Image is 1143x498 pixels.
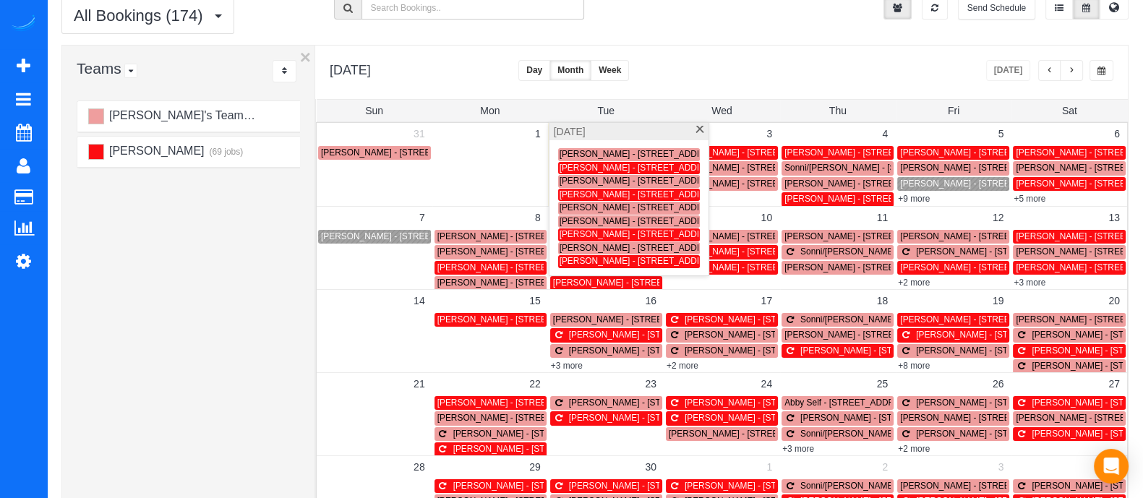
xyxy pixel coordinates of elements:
div: Open Intercom Messenger [1094,449,1129,484]
a: 17 [753,290,779,312]
span: [PERSON_NAME] - [STREET_ADDRESS] [900,179,1063,189]
span: [PERSON_NAME] - [STREET_ADDRESS][PERSON_NAME] [685,314,919,325]
span: [PERSON_NAME] - [STREET_ADDRESS][PERSON_NAME] [437,314,672,325]
span: [PERSON_NAME] - [STREET_ADDRESS][PERSON_NAME] [453,481,688,491]
a: 16 [638,290,664,312]
button: Month [549,60,591,81]
span: Sonni/[PERSON_NAME] - [STREET_ADDRESS] [800,481,988,491]
a: 19 [985,290,1011,312]
a: 1 [759,456,779,478]
span: [DATE] [554,124,586,139]
span: [PERSON_NAME] - [STREET_ADDRESS] [560,202,723,212]
span: Sonni/[PERSON_NAME] - [STREET_ADDRESS] [800,246,988,257]
a: 12 [985,207,1011,228]
span: [PERSON_NAME] - [STREET_ADDRESS] [900,231,1063,241]
a: 25 [870,373,896,395]
a: 27 [1101,373,1127,395]
a: +9 more [898,194,930,204]
span: [PERSON_NAME] - [STREET_ADDRESS] [800,345,964,356]
a: +3 more [1014,278,1045,288]
h2: [DATE] [330,60,371,78]
a: +2 more [667,361,698,371]
span: [PERSON_NAME] - [STREET_ADDRESS] [669,246,832,257]
button: Week [591,60,629,81]
span: [PERSON_NAME] - [STREET_ADDRESS][PERSON_NAME][PERSON_NAME] [669,429,974,439]
span: [PERSON_NAME] - [STREET_ADDRESS][PERSON_NAME][PERSON_NAME] [784,179,1090,189]
span: Wed [711,105,732,116]
a: 20 [1101,290,1127,312]
button: [DATE] [986,60,1031,81]
span: Sonni/[PERSON_NAME] - [STREET_ADDRESS] [800,429,988,439]
span: Teams [77,60,121,77]
a: 18 [870,290,896,312]
a: +3 more [782,444,814,454]
span: [PERSON_NAME] - [STREET_ADDRESS] [685,330,848,340]
a: 26 [985,373,1011,395]
span: [PERSON_NAME] - [STREET_ADDRESS][PERSON_NAME] [553,314,787,325]
span: Abby Self - [STREET_ADDRESS] [784,398,914,408]
span: [PERSON_NAME] - [STREET_ADDRESS] [669,179,832,189]
a: 13 [1101,207,1127,228]
a: 29 [522,456,548,478]
span: [PERSON_NAME] - [STREET_ADDRESS] [784,262,948,272]
span: [PERSON_NAME] - [STREET_ADDRESS] [916,398,1079,408]
button: Day [518,60,550,81]
span: [PERSON_NAME] - [STREET_ADDRESS] [784,147,948,158]
span: [PERSON_NAME] - [STREET_ADDRESS] [321,231,484,241]
span: [PERSON_NAME] - [STREET_ADDRESS] [669,262,832,272]
a: 30 [638,456,664,478]
span: [PERSON_NAME] - [STREET_ADDRESS] [900,163,1063,173]
a: +2 more [898,444,930,454]
a: +3 more [551,361,583,371]
span: [PERSON_NAME] - [STREET_ADDRESS] [916,330,1079,340]
span: Sonni/[PERSON_NAME] - [STREET_ADDRESS] [784,163,972,173]
span: [PERSON_NAME] - [STREET_ADDRESS] [900,147,1063,158]
span: [PERSON_NAME] - [STREET_ADDRESS] [437,231,601,241]
span: [PERSON_NAME] - [STREET_ADDRESS] [784,231,948,241]
span: [PERSON_NAME] - [STREET_ADDRESS][PERSON_NAME][PERSON_NAME] [560,243,865,253]
span: [PERSON_NAME] - [STREET_ADDRESS][PERSON_NAME] [900,481,1134,491]
button: × [300,48,311,66]
span: [PERSON_NAME] - [STREET_ADDRESS] [800,413,964,423]
span: [PERSON_NAME] - [STREET_ADDRESS][PERSON_NAME] [685,345,919,356]
a: 5 [991,123,1011,145]
span: [PERSON_NAME] - [STREET_ADDRESS][PERSON_NAME][PERSON_NAME] [437,398,742,408]
a: 7 [412,207,432,228]
span: [PERSON_NAME] - [STREET_ADDRESS] [560,163,723,173]
span: Sonni/[PERSON_NAME] - [STREET_ADDRESS] [800,314,988,325]
a: 31 [406,123,432,145]
span: [PERSON_NAME] - [STREET_ADDRESS][PERSON_NAME] [784,330,1019,340]
a: 8 [528,207,548,228]
span: [PERSON_NAME] - [STREET_ADDRESS] [560,216,723,226]
a: 3 [991,456,1011,478]
img: Automaid Logo [9,14,38,35]
span: [PERSON_NAME] - [STREET_ADDRESS] [784,194,948,204]
div: ... [273,60,296,82]
a: 24 [753,373,779,395]
span: [PERSON_NAME] - [STREET_ADDRESS][PERSON_NAME] [900,262,1134,272]
span: [PERSON_NAME] - [STREET_ADDRESS][PERSON_NAME] [560,256,794,266]
span: Sun [365,105,383,116]
span: [PERSON_NAME] - [STREET_ADDRESS][PERSON_NAME] [685,481,919,491]
span: Fri [948,105,959,116]
a: 28 [406,456,432,478]
a: 3 [759,123,779,145]
span: [PERSON_NAME] - [STREET_ADDRESS] [685,413,848,423]
a: 21 [406,373,432,395]
a: +2 more [898,278,930,288]
span: [PERSON_NAME] - [STREET_ADDRESS][PERSON_NAME] [437,413,672,423]
span: Sat [1062,105,1077,116]
span: [PERSON_NAME]'s Team [107,109,243,121]
span: [PERSON_NAME] - [STREET_ADDRESS] [685,398,848,408]
a: 23 [638,373,664,395]
span: [PERSON_NAME] - [STREET_ADDRESS] [569,330,732,340]
span: [PERSON_NAME] - [STREET_ADDRESS] [916,345,1079,356]
i: Sort Teams [282,66,287,75]
span: All Bookings (174) [74,7,210,25]
a: 1 [528,123,548,145]
a: 4 [875,123,895,145]
a: 15 [522,290,548,312]
span: Mon [480,105,500,116]
span: Tue [597,105,615,116]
